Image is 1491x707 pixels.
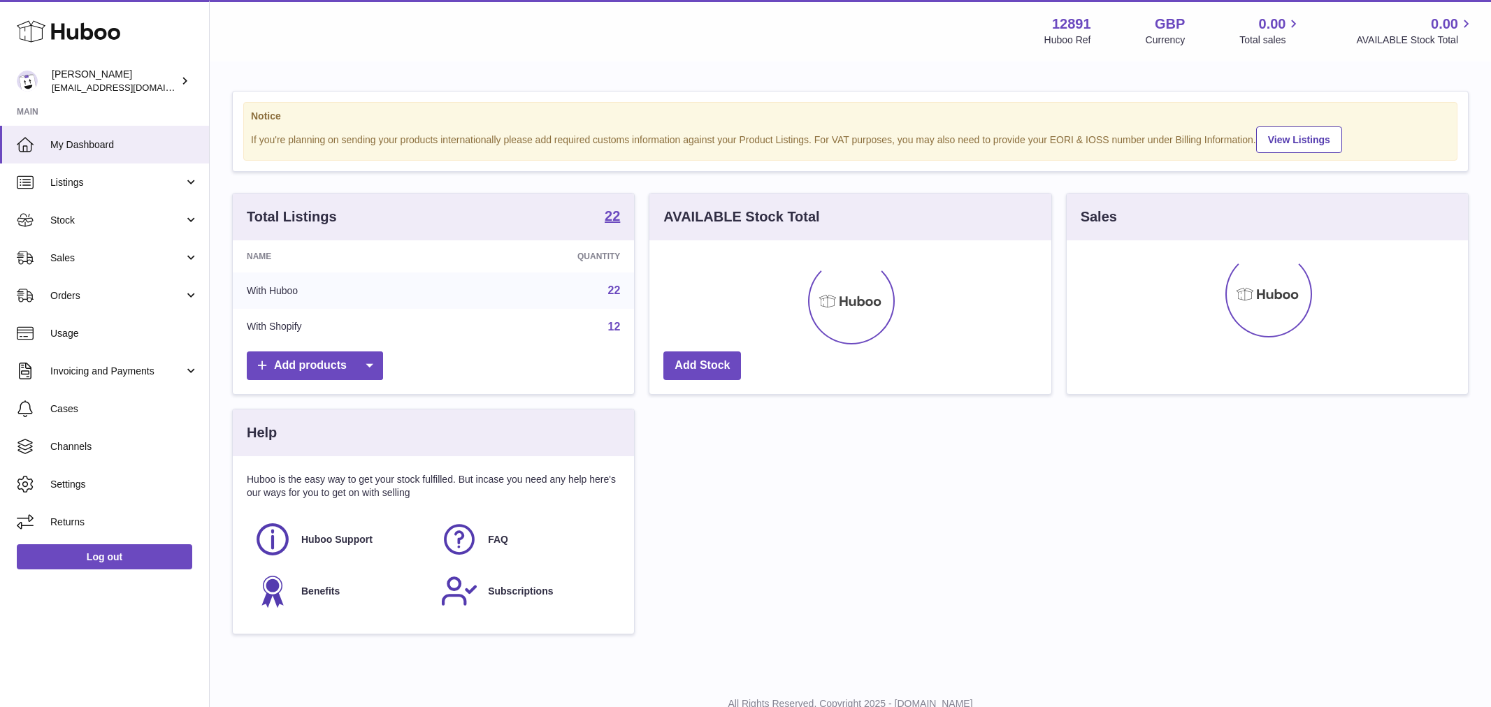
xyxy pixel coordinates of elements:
span: Invoicing and Payments [50,365,184,378]
a: Subscriptions [440,572,613,610]
span: Orders [50,289,184,303]
td: With Huboo [233,272,449,309]
span: FAQ [488,533,508,546]
a: View Listings [1256,126,1342,153]
a: 12 [608,321,621,333]
div: Huboo Ref [1044,34,1091,47]
a: Huboo Support [254,520,426,558]
strong: GBP [1155,15,1185,34]
img: internalAdmin-12891@internal.huboo.com [17,71,38,92]
span: Sales [50,252,184,265]
h3: AVAILABLE Stock Total [663,207,819,226]
span: Usage [50,327,199,340]
a: Log out [17,544,192,569]
span: AVAILABLE Stock Total [1356,34,1474,47]
strong: Notice [251,110,1450,123]
h3: Help [247,423,277,442]
span: Subscriptions [488,585,553,598]
a: FAQ [440,520,613,558]
h3: Sales [1081,207,1117,226]
a: 22 [605,209,620,226]
span: Cases [50,402,199,416]
a: Add products [247,351,383,380]
a: Benefits [254,572,426,610]
span: Total sales [1239,34,1302,47]
div: Currency [1146,34,1186,47]
div: [PERSON_NAME] [52,68,178,94]
span: Channels [50,440,199,453]
a: 22 [608,284,621,296]
p: Huboo is the easy way to get your stock fulfilled. But incase you need any help here's our ways f... [247,473,620,500]
span: 0.00 [1431,15,1458,34]
span: Listings [50,176,184,189]
strong: 22 [605,209,620,223]
span: Stock [50,214,184,227]
h3: Total Listings [247,207,337,226]
span: Settings [50,478,199,491]
th: Name [233,240,449,272]
div: If you're planning on sending your products internationally please add required customs informati... [251,124,1450,153]
th: Quantity [449,240,635,272]
span: Huboo Support [301,533,373,546]
a: 0.00 Total sales [1239,15,1302,47]
td: With Shopify [233,309,449,345]
strong: 12891 [1052,15,1091,34]
span: Benefits [301,585,340,598]
span: Returns [50,516,199,529]
span: 0.00 [1259,15,1286,34]
span: My Dashboard [50,138,199,152]
span: [EMAIL_ADDRESS][DOMAIN_NAME] [52,82,206,93]
a: Add Stock [663,351,741,380]
a: 0.00 AVAILABLE Stock Total [1356,15,1474,47]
